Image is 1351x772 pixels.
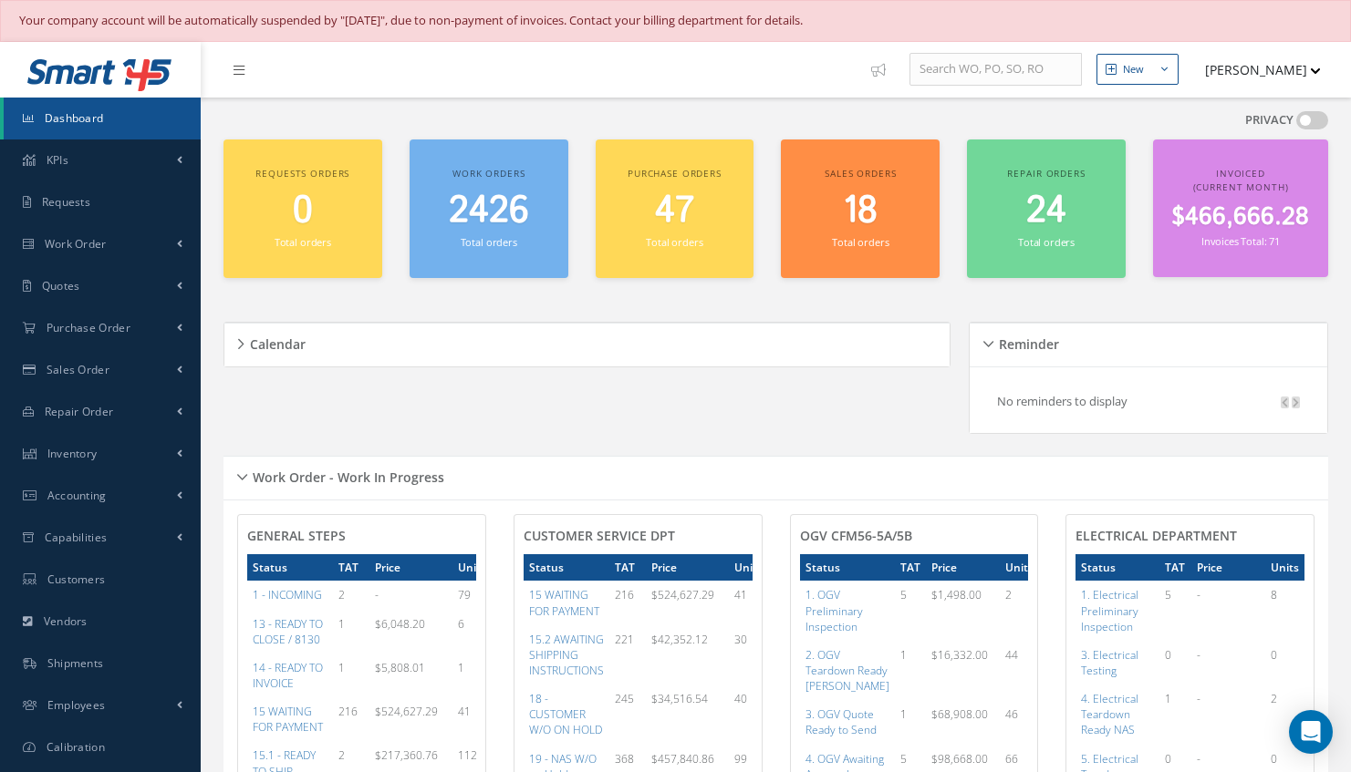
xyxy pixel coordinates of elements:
div: Open Intercom Messenger [1289,710,1333,754]
td: 1 [895,641,926,700]
span: - [1197,587,1200,602]
th: TAT [1159,554,1191,581]
span: Invoiced [1216,167,1265,180]
h4: OGV CFM56-5A/5B [800,529,1029,544]
span: $42,352.12 [651,632,708,647]
th: Price [1191,554,1265,581]
span: - [375,587,379,602]
span: $466,666.28 [1171,200,1309,235]
a: Work orders 2426 Total orders [410,139,568,279]
h5: Calendar [244,331,306,353]
a: 18 - CUSTOMER W/O ON HOLD [529,691,602,737]
td: 0 [1159,641,1191,685]
span: Vendors [44,613,88,629]
span: $34,516.54 [651,691,708,706]
span: 0 [293,185,313,237]
a: 1. Electrical Preliminary Inspection [1081,587,1138,633]
th: TAT [609,554,646,581]
span: Accounting [47,488,107,503]
span: $457,840.86 [651,751,714,767]
h5: Reminder [993,331,1059,353]
small: Invoices Total: 71 [1201,234,1280,248]
a: Sales orders 18 Total orders [781,139,940,279]
span: Work orders [452,167,525,180]
a: 15 WAITING FOR PAYMENT [253,704,323,735]
h4: Electrical Department [1076,529,1304,544]
a: Requests orders 0 Total orders [223,139,382,279]
span: 2426 [449,185,529,237]
span: - [1197,647,1200,663]
th: TAT [895,554,926,581]
th: Units [1000,554,1039,581]
a: 13 - READY TO CLOSE / 8130 [253,616,323,647]
small: Total orders [646,235,702,249]
td: 2 [1265,685,1304,744]
td: 216 [333,697,369,741]
th: Status [1076,554,1159,581]
a: Invoiced (Current Month) $466,666.28 Invoices Total: 71 [1153,139,1328,278]
span: $6,048.20 [375,616,425,632]
td: 1 [895,700,926,744]
p: No reminders to display [997,393,1128,409]
span: $1,498.00 [931,587,982,602]
span: - [1197,691,1200,706]
td: 41 [729,581,768,624]
input: Search WO, PO, SO, RO [909,53,1082,86]
td: 2 [1000,581,1039,640]
span: $16,332.00 [931,647,988,663]
span: $524,627.29 [375,704,438,719]
td: 8 [1265,581,1304,640]
span: $217,360.76 [375,747,438,763]
span: Requests orders [255,167,349,180]
a: 3. Electrical Testing [1081,647,1138,678]
span: Inventory [47,446,98,461]
small: Total orders [832,235,889,249]
h5: Work Order - Work In Progress [247,464,444,486]
span: Dashboard [45,110,104,126]
th: TAT [333,554,369,581]
span: Requests [42,194,90,210]
td: 1 [333,610,369,654]
span: $5,808.01 [375,660,425,675]
h4: General Steps [247,529,476,544]
th: Status [800,554,895,581]
td: 5 [1159,581,1191,640]
th: Price [646,554,729,581]
a: Show Tips [862,42,909,98]
td: 30 [729,625,768,685]
a: 1. OGV Preliminary Inspection [805,587,863,633]
th: Price [369,554,452,581]
a: 2. OGV Teardown Ready [PERSON_NAME] [805,647,889,694]
td: 41 [452,697,492,741]
h4: CUSTOMER SERVICE DPT [524,529,753,544]
td: 221 [609,625,646,685]
a: Purchase orders 47 Total orders [596,139,754,279]
span: Quotes [42,278,80,293]
span: Sales orders [825,167,896,180]
span: Shipments [47,655,104,671]
span: 24 [1026,185,1066,237]
span: KPIs [47,152,68,168]
a: Dashboard [4,98,201,139]
span: - [1197,751,1200,767]
span: Capabilities [45,530,108,545]
button: [PERSON_NAME] [1188,52,1321,87]
button: New [1096,54,1179,86]
span: Sales Order [47,362,109,377]
td: 1 [1159,685,1191,744]
td: 79 [452,581,492,609]
a: 15.2 AWAITING SHIPPING INSTRUCTIONS [529,632,604,678]
a: 4. Electrical Teardown Ready NAS [1081,691,1138,737]
td: 1 [333,654,369,697]
span: (Current Month) [1193,180,1289,193]
td: 2 [333,581,369,609]
th: Units [729,554,768,581]
div: Your company account will be automatically suspended by "[DATE]", due to non-payment of invoices.... [19,12,1332,30]
span: $68,908.00 [931,706,988,722]
td: 0 [1265,641,1304,685]
a: 3. OGV Quote Ready to Send [805,706,877,737]
span: 18 [843,185,878,237]
span: Calibration [47,739,105,755]
span: $524,627.29 [651,587,714,602]
a: 15 WAITING FOR PAYMENT [529,587,599,618]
